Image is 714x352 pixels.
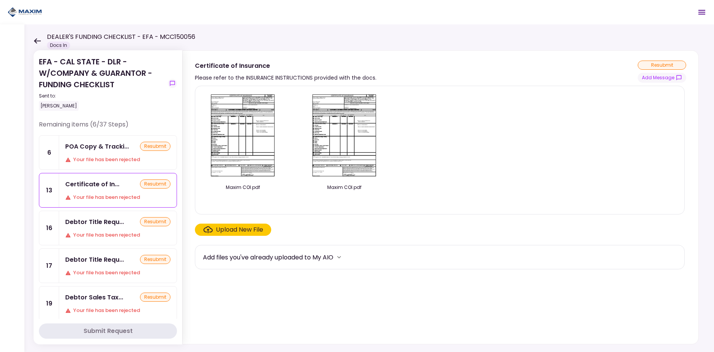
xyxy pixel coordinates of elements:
[65,293,123,302] div: Debtor Sales Tax Treatment
[65,307,170,314] div: Your file has been rejected
[65,194,170,201] div: Your file has been rejected
[39,101,79,111] div: [PERSON_NAME]
[39,173,59,207] div: 13
[216,225,263,234] div: Upload New File
[140,217,170,226] div: resubmit
[39,136,59,170] div: 6
[333,251,345,263] button: more
[140,255,170,264] div: resubmit
[195,224,271,236] span: Click here to upload the required document
[638,73,686,83] button: show-messages
[195,61,376,70] div: Certificate of Insurance
[39,56,165,111] div: EFA - CAL STATE - DLR - W/COMPANY & GUARANTOR - FUNDING CHECKLIST
[65,179,119,189] div: Certificate of Insurance
[47,32,195,42] h1: DEALER'S FUNDING CHECKLIST - EFA - MCC150056
[39,248,177,283] a: 17Debtor Title Requirements - Proof of IRP or ExemptionresubmitYour file has been rejected
[39,286,177,321] a: 19Debtor Sales Tax TreatmentresubmitYour file has been rejected
[39,211,59,245] div: 16
[39,173,177,208] a: 13Certificate of InsuranceresubmitYour file has been rejected
[140,293,170,302] div: resubmit
[47,42,70,49] div: Docs In
[84,326,133,336] div: Submit Request
[65,269,170,277] div: Your file has been rejected
[168,79,177,88] button: show-messages
[39,323,177,339] button: Submit Request
[203,253,333,262] div: Add files you've already uploaded to My AIO
[65,217,124,227] div: Debtor Title Requirements - Other Requirements
[638,61,686,70] div: resubmit
[39,93,165,99] div: Sent to:
[39,249,59,283] div: 17
[140,179,170,189] div: resubmit
[203,184,283,191] div: Maxim COI.pdf
[140,142,170,151] div: resubmit
[693,3,711,21] button: Open menu
[39,135,177,170] a: 6POA Copy & Tracking ReceiptresubmitYour file has been rejected
[182,50,699,344] div: Certificate of InsurancePlease refer to the INSURANCE INSTRUCTIONS provided with the docs.resubmi...
[195,73,376,82] div: Please refer to the INSURANCE INSTRUCTIONS provided with the docs.
[39,211,177,245] a: 16Debtor Title Requirements - Other RequirementsresubmitYour file has been rejected
[304,184,384,191] div: Maxim COI.pdf
[39,286,59,320] div: 19
[8,6,42,18] img: Partner icon
[39,120,177,135] div: Remaining items (6/37 Steps)
[65,231,170,239] div: Your file has been rejected
[65,156,170,163] div: Your file has been rejected
[65,255,124,264] div: Debtor Title Requirements - Proof of IRP or Exemption
[65,142,129,151] div: POA Copy & Tracking Receipt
